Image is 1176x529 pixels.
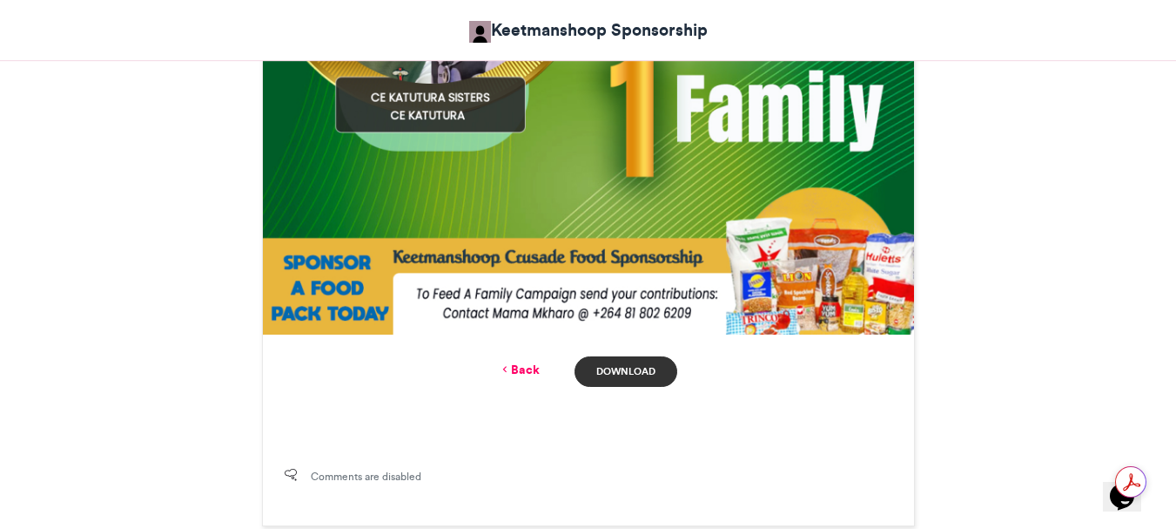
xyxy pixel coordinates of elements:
a: Download [575,356,676,387]
a: Keetmanshoop Sponsorship [469,17,708,43]
img: Keetmanshoop Sponsorship [469,21,491,43]
a: Back [499,361,540,379]
iframe: chat widget [1103,459,1159,512]
span: Comments are disabled [311,469,421,485]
